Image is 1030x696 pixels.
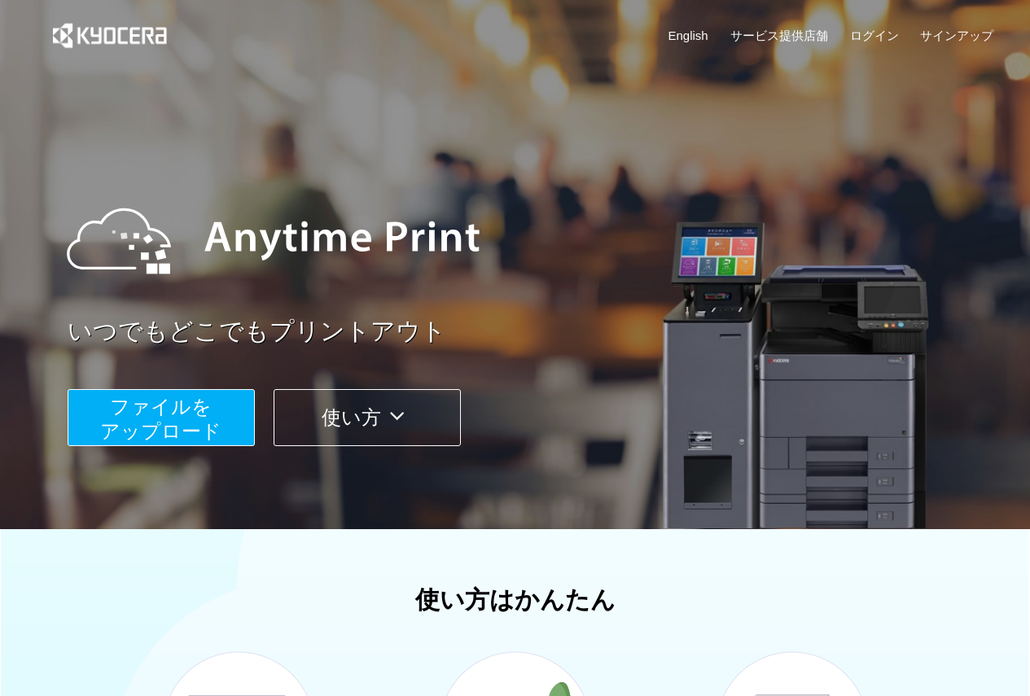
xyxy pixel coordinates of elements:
[274,389,461,446] button: 使い方
[68,314,1004,349] a: いつでもどこでもプリントアウト
[850,27,899,44] a: ログイン
[100,396,221,442] span: ファイルを ​​アップロード
[668,27,708,44] a: English
[920,27,993,44] a: サインアップ
[68,389,255,446] button: ファイルを​​アップロード
[730,27,828,44] a: サービス提供店舗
